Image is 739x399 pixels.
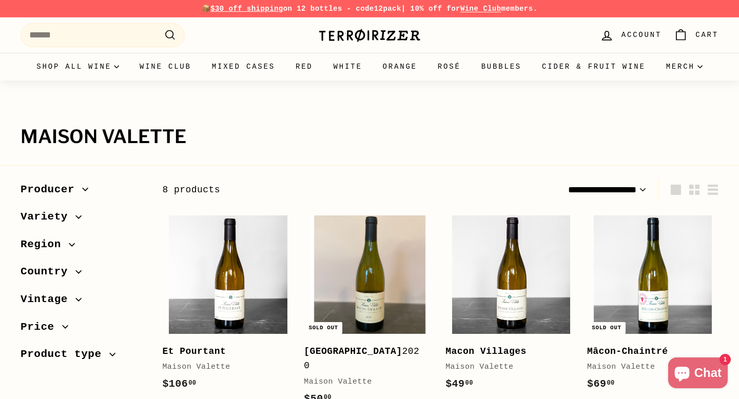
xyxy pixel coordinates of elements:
[21,181,82,198] span: Producer
[188,380,196,387] sup: 00
[607,380,614,387] sup: 00
[162,183,440,197] div: 8 products
[323,53,373,81] a: White
[445,361,567,373] div: Maison Valette
[21,318,62,336] span: Price
[445,346,527,356] b: Macon Villages
[465,380,473,387] sup: 00
[21,346,109,363] span: Product type
[21,343,146,371] button: Product type
[162,346,226,356] b: Et Pourtant
[594,20,668,50] a: Account
[304,346,402,356] b: [GEOGRAPHIC_DATA]
[162,361,283,373] div: Maison Valette
[202,53,285,81] a: Mixed Cases
[621,29,662,41] span: Account
[21,288,146,316] button: Vintage
[26,53,129,81] summary: Shop all wine
[285,53,323,81] a: Red
[129,53,202,81] a: Wine Club
[21,178,146,206] button: Producer
[21,261,146,288] button: Country
[460,5,501,13] a: Wine Club
[21,236,69,253] span: Region
[21,263,75,281] span: Country
[445,378,473,390] span: $49
[587,346,668,356] b: Mâcon-Chaintré
[304,376,425,388] div: Maison Valette
[668,20,725,50] a: Cart
[374,5,401,13] strong: 12pack
[21,206,146,233] button: Variety
[21,316,146,344] button: Price
[588,322,625,334] div: Sold out
[427,53,471,81] a: Rosé
[210,5,283,13] span: $30 off shipping
[162,378,196,390] span: $106
[21,3,718,14] p: 📦 on 12 bottles - code | 10% off for members.
[304,344,425,374] div: 2020
[21,127,718,147] h1: Maison Valette
[587,378,615,390] span: $69
[532,53,656,81] a: Cider & Fruit Wine
[373,53,427,81] a: Orange
[21,208,75,226] span: Variety
[21,291,75,308] span: Vintage
[471,53,532,81] a: Bubbles
[695,29,718,41] span: Cart
[21,233,146,261] button: Region
[665,357,731,391] inbox-online-store-chat: Shopify online store chat
[587,361,708,373] div: Maison Valette
[656,53,713,81] summary: Merch
[305,322,342,334] div: Sold out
